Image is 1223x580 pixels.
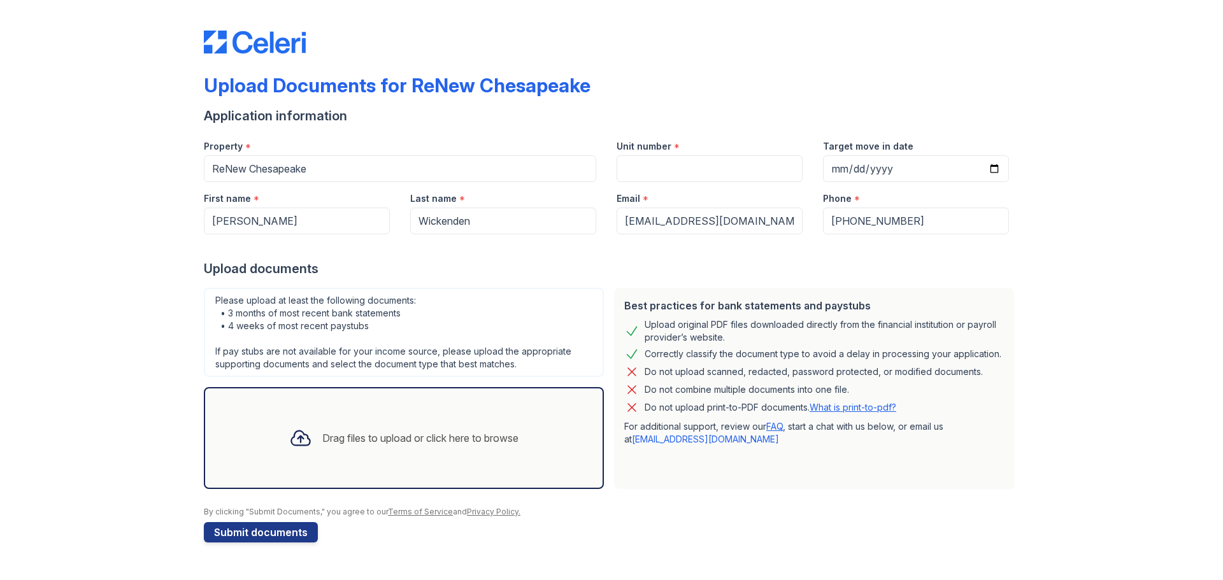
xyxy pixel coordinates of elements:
div: Do not combine multiple documents into one file. [645,382,849,397]
label: Target move in date [823,140,913,153]
div: Upload Documents for ReNew Chesapeake [204,74,590,97]
label: First name [204,192,251,205]
img: CE_Logo_Blue-a8612792a0a2168367f1c8372b55b34899dd931a85d93a1a3d3e32e68fde9ad4.png [204,31,306,53]
div: By clicking "Submit Documents," you agree to our and [204,507,1019,517]
a: What is print-to-pdf? [810,402,896,413]
p: For additional support, review our , start a chat with us below, or email us at [624,420,1004,446]
label: Email [617,192,640,205]
div: Upload documents [204,260,1019,278]
a: FAQ [766,421,783,432]
label: Unit number [617,140,671,153]
a: Terms of Service [388,507,453,516]
p: Do not upload print-to-PDF documents. [645,401,896,414]
div: Upload original PDF files downloaded directly from the financial institution or payroll provider’... [645,318,1004,344]
a: Privacy Policy. [467,507,520,516]
label: Last name [410,192,457,205]
a: [EMAIL_ADDRESS][DOMAIN_NAME] [632,434,779,444]
label: Property [204,140,243,153]
div: Application information [204,107,1019,125]
label: Phone [823,192,852,205]
div: Drag files to upload or click here to browse [322,430,519,446]
div: Do not upload scanned, redacted, password protected, or modified documents. [645,364,983,379]
button: Submit documents [204,522,318,542]
div: Please upload at least the following documents: • 3 months of most recent bank statements • 4 wee... [204,288,604,377]
div: Best practices for bank statements and paystubs [624,298,1004,313]
div: Correctly classify the document type to avoid a delay in processing your application. [645,346,1001,362]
